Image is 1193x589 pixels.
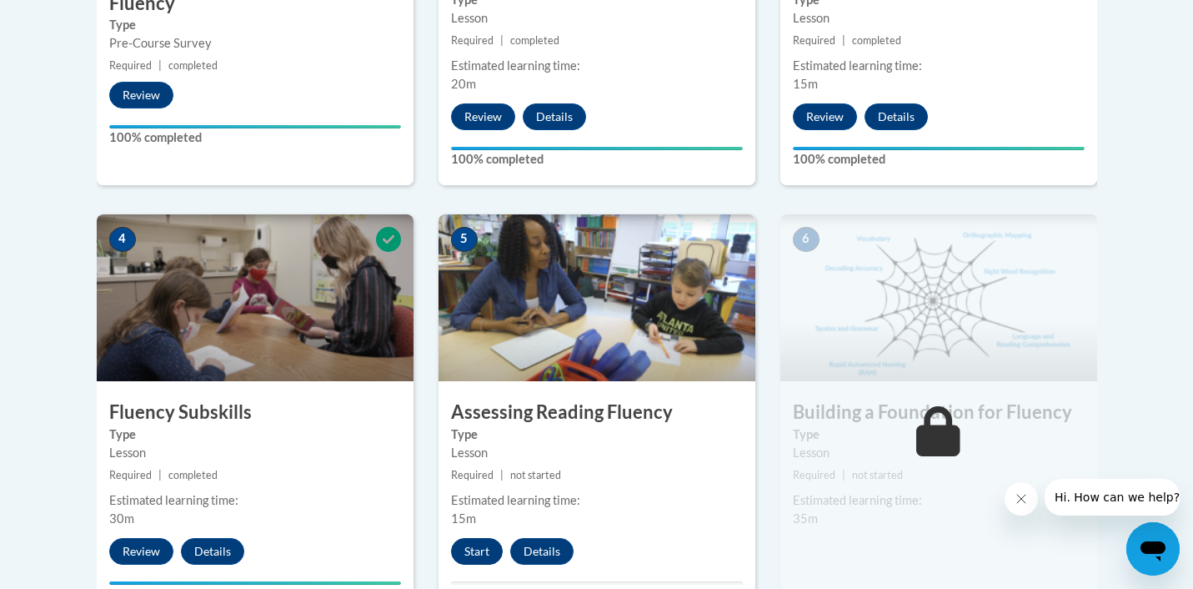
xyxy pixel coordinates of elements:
iframe: Button to launch messaging window [1126,522,1180,576]
span: 6 [793,227,820,252]
div: Lesson [793,9,1085,28]
span: 20m [451,77,476,91]
div: Your progress [109,125,401,128]
span: completed [168,469,218,481]
label: Type [109,16,401,34]
span: | [500,34,504,47]
span: not started [510,469,561,481]
span: Required [793,469,835,481]
iframe: Message from company [1045,479,1180,516]
div: Pre-Course Survey [109,34,401,53]
span: Required [451,469,494,481]
span: 15m [451,511,476,526]
label: 100% completed [451,150,743,169]
button: Review [109,82,173,108]
label: 100% completed [793,150,1085,169]
span: 30m [109,511,134,526]
div: Lesson [451,9,743,28]
span: 4 [109,227,136,252]
span: 5 [451,227,478,252]
span: completed [852,34,901,47]
button: Details [865,103,928,130]
button: Details [523,103,586,130]
button: Review [109,538,173,565]
span: | [500,469,504,481]
span: 35m [793,511,818,526]
label: Type [793,425,1085,444]
span: not started [852,469,903,481]
span: Required [109,469,152,481]
div: Estimated learning time: [793,57,1085,75]
span: completed [168,59,218,72]
div: Estimated learning time: [793,491,1085,510]
div: Estimated learning time: [451,57,743,75]
div: Lesson [109,444,401,462]
span: | [158,469,162,481]
iframe: Close message [1005,482,1038,516]
span: Required [109,59,152,72]
span: | [158,59,162,72]
button: Review [451,103,515,130]
img: Course Image [439,214,755,381]
label: Type [451,425,743,444]
div: Your progress [793,147,1085,150]
button: Details [181,538,244,565]
div: Lesson [451,444,743,462]
span: Required [793,34,835,47]
div: Estimated learning time: [109,491,401,510]
img: Course Image [97,214,414,381]
button: Details [510,538,574,565]
h3: Fluency Subskills [97,400,414,425]
label: 100% completed [109,128,401,147]
img: Course Image [780,214,1097,381]
label: Type [109,425,401,444]
h3: Building a Foundation for Fluency [780,400,1097,425]
div: Lesson [793,444,1085,462]
button: Review [793,103,857,130]
span: | [842,34,845,47]
span: Required [451,34,494,47]
span: 15m [793,77,818,91]
h3: Assessing Reading Fluency [439,400,755,425]
span: completed [510,34,559,47]
div: Your progress [451,147,743,150]
div: Estimated learning time: [451,491,743,510]
button: Start [451,538,503,565]
div: Your progress [109,581,401,585]
span: | [842,469,845,481]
